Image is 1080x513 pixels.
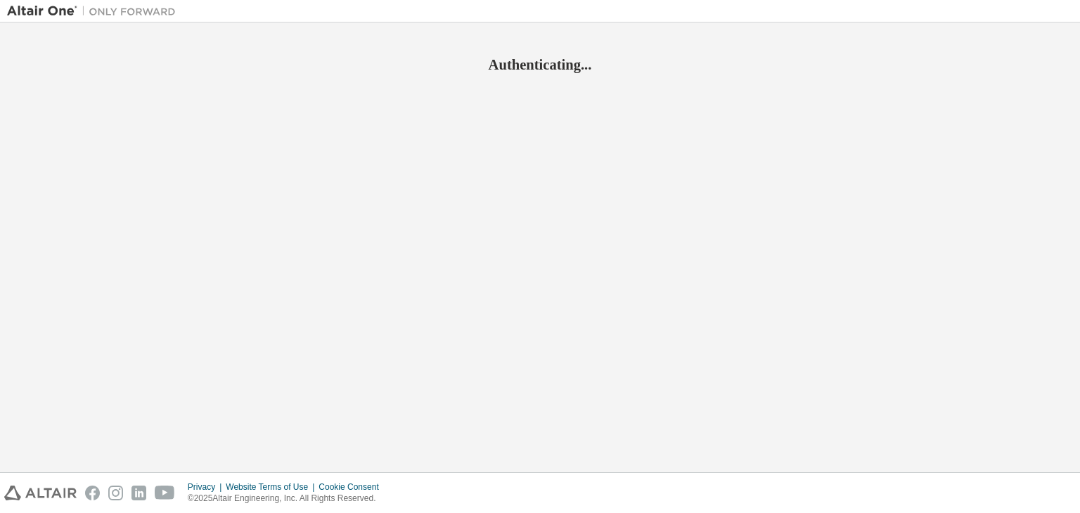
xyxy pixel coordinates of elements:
[108,486,123,500] img: instagram.svg
[155,486,175,500] img: youtube.svg
[188,481,226,493] div: Privacy
[131,486,146,500] img: linkedin.svg
[4,486,77,500] img: altair_logo.svg
[7,4,183,18] img: Altair One
[85,486,100,500] img: facebook.svg
[188,493,387,505] p: © 2025 Altair Engineering, Inc. All Rights Reserved.
[319,481,387,493] div: Cookie Consent
[226,481,319,493] div: Website Terms of Use
[7,56,1073,74] h2: Authenticating...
